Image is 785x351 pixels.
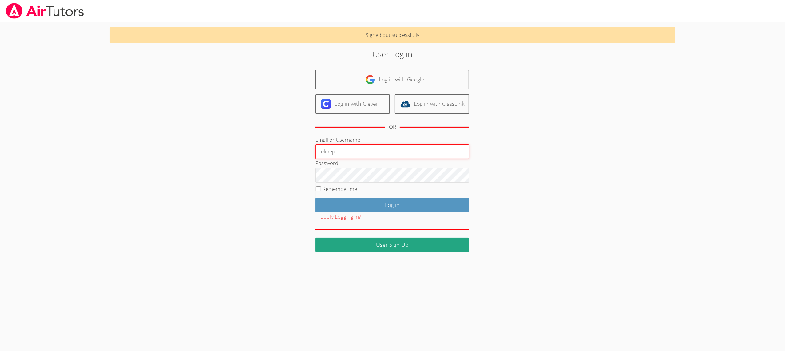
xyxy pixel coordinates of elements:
h2: User Log in [180,48,605,60]
label: Email or Username [315,136,360,143]
img: airtutors_banner-c4298cdbf04f3fff15de1276eac7730deb9818008684d7c2e4769d2f7ddbe033.png [5,3,85,19]
button: Trouble Logging In? [315,212,361,221]
a: Log in with Google [315,70,469,89]
a: Log in with Clever [315,94,390,114]
p: Signed out successfully [110,27,675,43]
div: OR [389,123,396,132]
img: classlink-logo-d6bb404cc1216ec64c9a2012d9dc4662098be43eaf13dc465df04b49fa7ab582.svg [400,99,410,109]
img: clever-logo-6eab21bc6e7a338710f1a6ff85c0baf02591cd810cc4098c63d3a4b26e2feb20.svg [321,99,331,109]
label: Remember me [323,185,357,192]
input: Log in [315,198,469,212]
a: Log in with ClassLink [395,94,469,114]
img: google-logo-50288ca7cdecda66e5e0955fdab243c47b7ad437acaf1139b6f446037453330a.svg [365,75,375,85]
a: User Sign Up [315,238,469,252]
label: Password [315,160,338,167]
